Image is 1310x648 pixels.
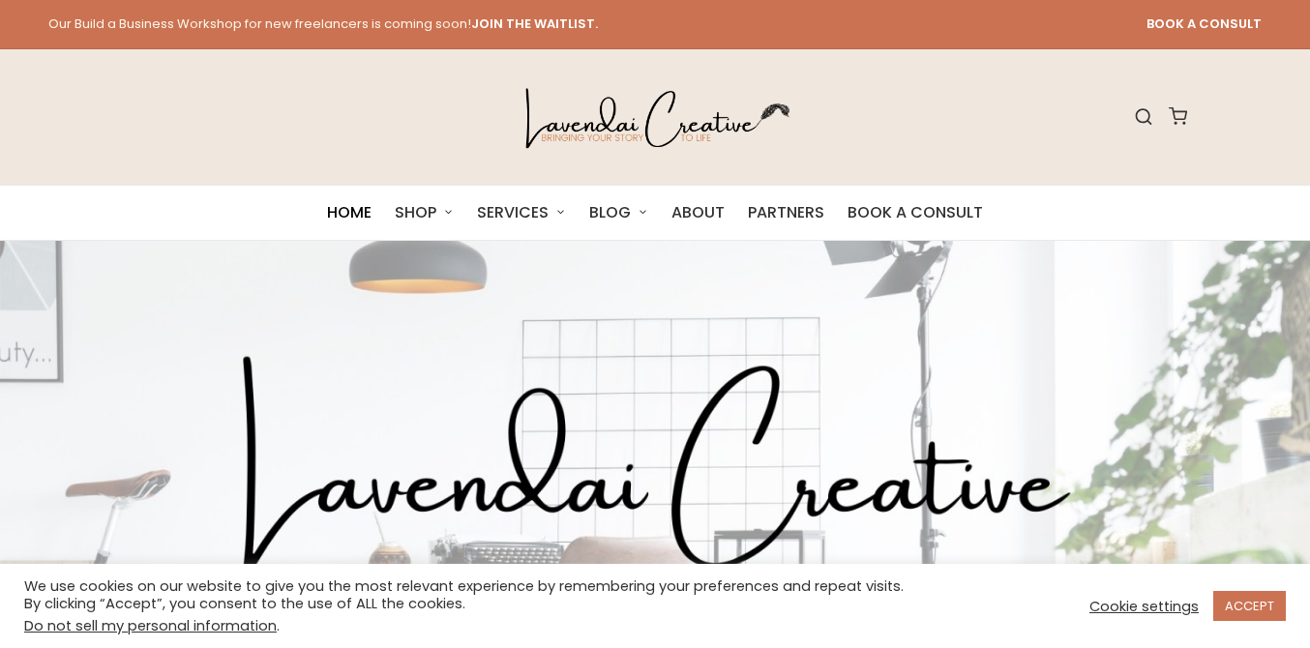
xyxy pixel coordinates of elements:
[327,186,372,240] a: HOME
[327,186,984,240] nav: Site Navigation
[748,199,824,226] span: PARTNERS
[671,186,725,240] a: ABOUT
[24,577,908,634] div: We use cookies on our website to give you the most relevant experience by remembering your prefer...
[748,186,824,240] a: PARTNERS
[1146,14,1262,36] a: BOOK A CONSULT
[477,186,566,240] a: SERVICES
[589,186,648,240] a: BLOG
[477,199,549,226] span: SERVICES
[589,199,631,226] span: BLOG
[515,74,795,161] img: lavendai creative logo. feather pen
[48,14,598,36] span: Our Build a Business Workshop for new freelancers is coming soon!
[395,186,454,240] a: SHOP
[1213,591,1286,621] a: ACCEPT
[395,199,436,226] span: SHOP
[848,199,983,226] span: BOOK A CONSULT
[327,199,372,226] span: HOME
[1134,107,1152,126] svg: Search
[24,617,908,634] div: .
[1089,598,1199,615] a: Cookie settings
[848,186,983,240] a: BOOK A CONSULT
[671,199,725,226] span: ABOUT
[471,14,598,36] a: JOIN THE WAITLIST.
[24,616,277,635] a: Do not sell my personal information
